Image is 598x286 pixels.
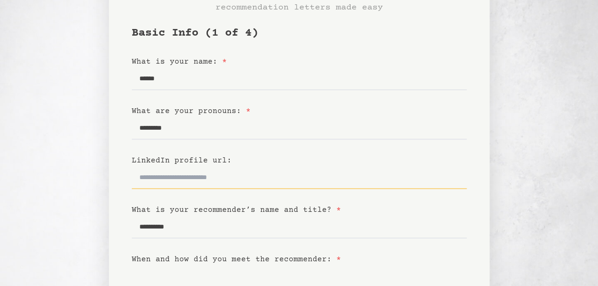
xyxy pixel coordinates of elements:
label: When and how did you meet the recommender: [132,255,341,264]
label: What are your pronouns: [132,107,251,115]
label: What is your recommender’s name and title? [132,206,341,214]
label: LinkedIn profile url: [132,156,232,165]
h3: recommendation letters made easy [216,1,383,14]
label: What is your name: [132,57,227,66]
h1: Basic Info (1 of 4) [132,26,467,41]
